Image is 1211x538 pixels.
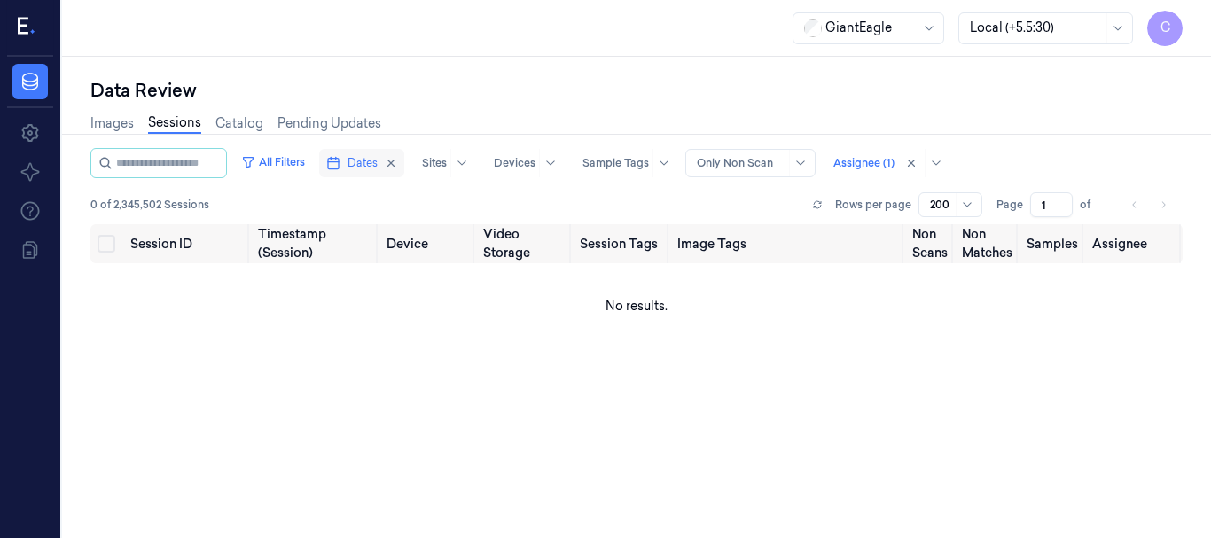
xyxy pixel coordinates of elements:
[251,224,380,263] th: Timestamp (Session)
[90,197,209,213] span: 0 of 2,345,502 Sessions
[90,78,1183,103] div: Data Review
[670,224,906,263] th: Image Tags
[1147,11,1183,46] button: C
[319,149,404,177] button: Dates
[835,197,911,213] p: Rows per page
[215,114,263,133] a: Catalog
[98,235,115,253] button: Select all
[379,224,476,263] th: Device
[1080,197,1108,213] span: of
[476,224,573,263] th: Video Storage
[123,224,251,263] th: Session ID
[955,224,1020,263] th: Non Matches
[573,224,669,263] th: Session Tags
[905,224,955,263] th: Non Scans
[1085,224,1183,263] th: Assignee
[1122,192,1176,217] nav: pagination
[348,155,378,171] span: Dates
[234,148,312,176] button: All Filters
[90,114,134,133] a: Images
[277,114,381,133] a: Pending Updates
[996,197,1023,213] span: Page
[148,113,201,134] a: Sessions
[1020,224,1085,263] th: Samples
[90,263,1183,348] td: No results.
